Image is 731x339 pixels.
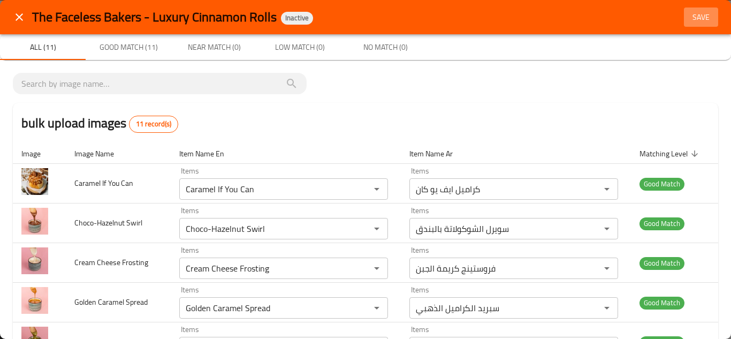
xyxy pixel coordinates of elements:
span: No Match (0) [349,41,422,54]
span: 11 record(s) [130,119,178,130]
button: Open [599,300,614,315]
span: Inactive [281,13,313,22]
span: Image Name [74,147,128,160]
button: Open [599,182,614,197]
div: Inactive [281,12,313,25]
button: close [6,4,32,30]
img: Golden Caramel Spread [21,287,48,314]
h2: bulk upload images [21,114,178,133]
img: Cream Cheese Frosting [21,247,48,274]
th: Item Name Ar [401,144,631,164]
span: Good Match (11) [92,41,165,54]
th: Item Name En [171,144,401,164]
span: Save [688,11,714,24]
span: Good Match [639,257,684,269]
button: Open [599,261,614,276]
th: Image [13,144,66,164]
span: Golden Caramel Spread [74,295,148,309]
span: The Faceless Bakers - Luxury Cinnamon Rolls [32,5,277,29]
span: Near Match (0) [178,41,250,54]
span: Matching Level [639,147,702,160]
span: All (11) [6,41,79,54]
button: Open [369,182,384,197]
button: Save [684,7,718,27]
span: Good Match [639,178,684,190]
span: Good Match [639,297,684,309]
button: Open [369,221,384,236]
span: Caramel If You Can [74,176,133,190]
div: Total records count [129,116,178,133]
button: Open [369,261,384,276]
span: Good Match [639,217,684,230]
button: Open [369,300,384,315]
span: Low Match (0) [263,41,336,54]
input: search [21,75,298,92]
span: Cream Cheese Frosting [74,255,148,269]
img: Choco-Hazelnut Swirl [21,208,48,235]
img: Caramel If You Can [21,168,48,195]
button: Open [599,221,614,236]
span: Choco-Hazelnut Swirl [74,216,142,230]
